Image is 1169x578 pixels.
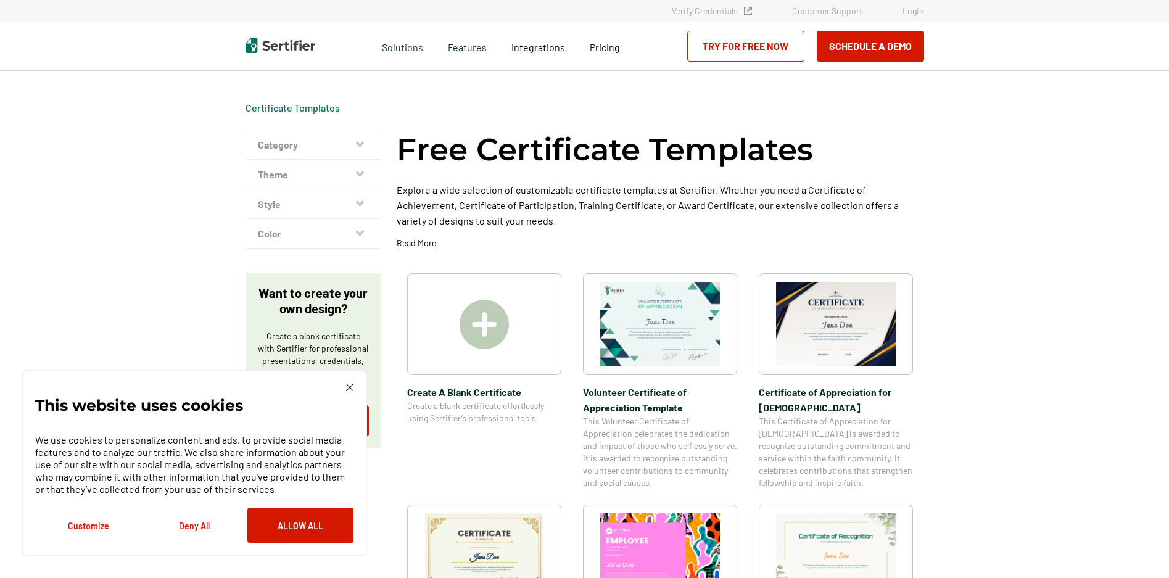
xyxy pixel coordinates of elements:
[35,434,353,495] p: We use cookies to personalize content and ads, to provide social media features and to analyze ou...
[346,384,353,391] img: Cookie Popup Close
[246,102,340,114] div: Breadcrumb
[246,189,381,219] button: Style
[246,219,381,249] button: Color
[460,300,509,349] img: Create A Blank Certificate
[759,415,913,489] span: This Certificate of Appreciation for [DEMOGRAPHIC_DATA] is awarded to recognize outstanding commi...
[246,102,340,114] a: Certificate Templates
[448,38,487,54] span: Features
[247,508,353,543] button: Allow All
[258,286,369,316] p: Want to create your own design?
[600,282,720,366] img: Volunteer Certificate of Appreciation Template
[246,160,381,189] button: Theme
[672,6,752,16] a: Verify Credentials
[583,415,737,489] span: This Volunteer Certificate of Appreciation celebrates the dedication and impact of those who self...
[397,182,924,228] p: Explore a wide selection of customizable certificate templates at Sertifier. Whether you need a C...
[590,41,620,53] span: Pricing
[397,130,813,170] h1: Free Certificate Templates
[1107,519,1169,578] iframe: Chat Widget
[35,508,141,543] button: Customize
[382,38,423,54] span: Solutions
[246,130,381,160] button: Category
[687,31,804,62] a: Try for Free Now
[817,31,924,62] button: Schedule a Demo
[258,330,369,392] p: Create a blank certificate with Sertifier for professional presentations, credentials, and custom...
[590,38,620,54] a: Pricing
[511,41,565,53] span: Integrations
[744,7,752,15] img: Verified
[583,384,737,415] span: Volunteer Certificate of Appreciation Template
[759,384,913,415] span: Certificate of Appreciation for [DEMOGRAPHIC_DATA]​
[776,282,896,366] img: Certificate of Appreciation for Church​
[407,400,561,424] span: Create a blank certificate effortlessly using Sertifier’s professional tools.
[141,508,247,543] button: Deny All
[792,6,862,16] a: Customer Support
[511,38,565,54] a: Integrations
[35,399,243,411] p: This website uses cookies
[407,384,561,400] span: Create A Blank Certificate
[583,273,737,489] a: Volunteer Certificate of Appreciation TemplateVolunteer Certificate of Appreciation TemplateThis ...
[397,237,436,249] p: Read More
[246,38,315,53] img: Sertifier | Digital Credentialing Platform
[759,273,913,489] a: Certificate of Appreciation for Church​Certificate of Appreciation for [DEMOGRAPHIC_DATA]​This Ce...
[903,6,924,16] a: Login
